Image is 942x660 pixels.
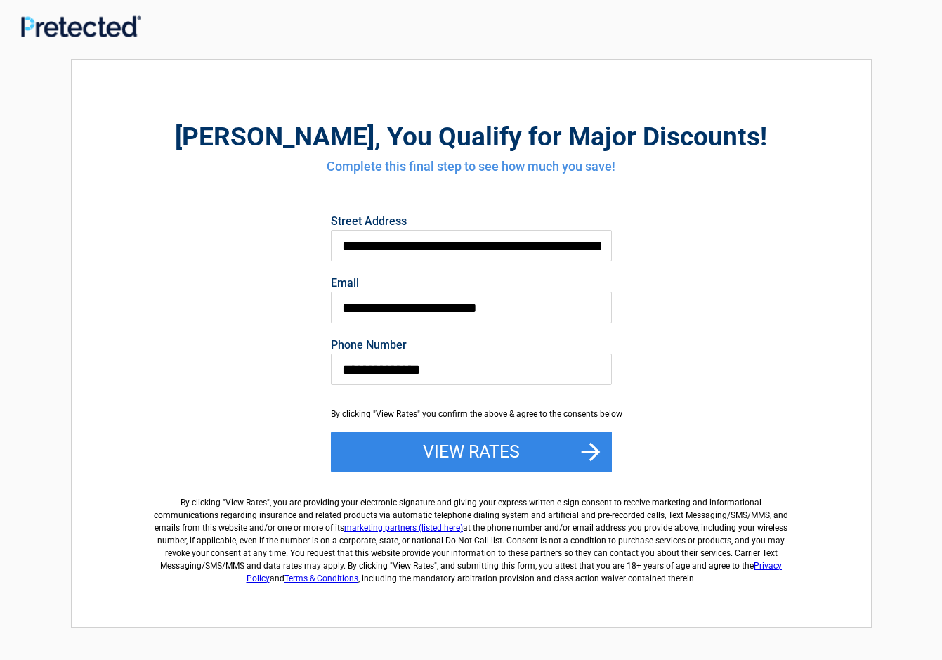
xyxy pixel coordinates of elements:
button: View Rates [331,432,612,472]
label: Email [331,278,612,289]
label: Street Address [331,216,612,227]
h2: , You Qualify for Major Discounts! [149,119,794,154]
label: Phone Number [331,339,612,351]
label: By clicking " ", you are providing your electronic signature and giving your express written e-si... [149,485,794,585]
a: Terms & Conditions [284,574,358,583]
span: View Rates [225,498,267,507]
a: marketing partners (listed here) [344,523,463,533]
img: Main Logo [21,15,141,37]
a: Privacy Policy [247,561,783,583]
div: By clicking "View Rates" you confirm the above & agree to the consents below [331,408,612,420]
h4: Complete this final step to see how much you save! [149,157,794,176]
span: [PERSON_NAME] [175,122,374,152]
